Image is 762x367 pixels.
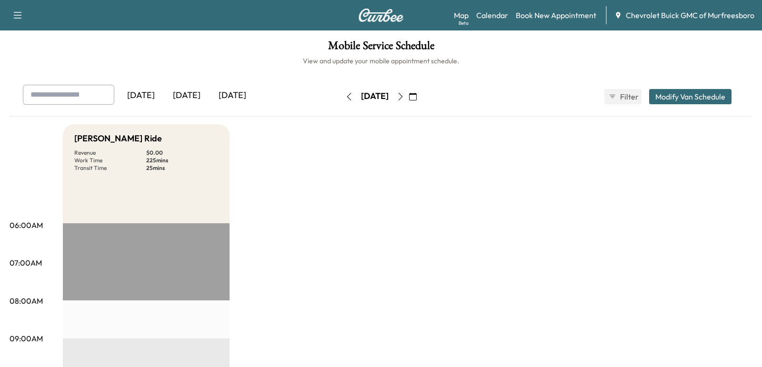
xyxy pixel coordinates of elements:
p: 09:00AM [10,333,43,344]
p: 225 mins [146,157,218,164]
button: Filter [604,89,642,104]
p: 07:00AM [10,257,42,268]
h5: [PERSON_NAME] Ride [74,132,162,145]
div: [DATE] [164,85,210,107]
div: Beta [459,20,469,27]
span: Chevrolet Buick GMC of Murfreesboro [626,10,754,21]
a: MapBeta [454,10,469,21]
p: 06:00AM [10,219,43,231]
p: 08:00AM [10,295,43,307]
p: 25 mins [146,164,218,172]
p: $ 0.00 [146,149,218,157]
button: Modify Van Schedule [649,89,732,104]
a: Calendar [476,10,508,21]
a: Book New Appointment [516,10,596,21]
img: Curbee Logo [358,9,404,22]
p: Work Time [74,157,146,164]
p: Transit Time [74,164,146,172]
h6: View and update your mobile appointment schedule. [10,56,752,66]
span: Filter [620,91,637,102]
h1: Mobile Service Schedule [10,40,752,56]
p: Revenue [74,149,146,157]
div: [DATE] [118,85,164,107]
div: [DATE] [361,90,389,102]
div: [DATE] [210,85,255,107]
